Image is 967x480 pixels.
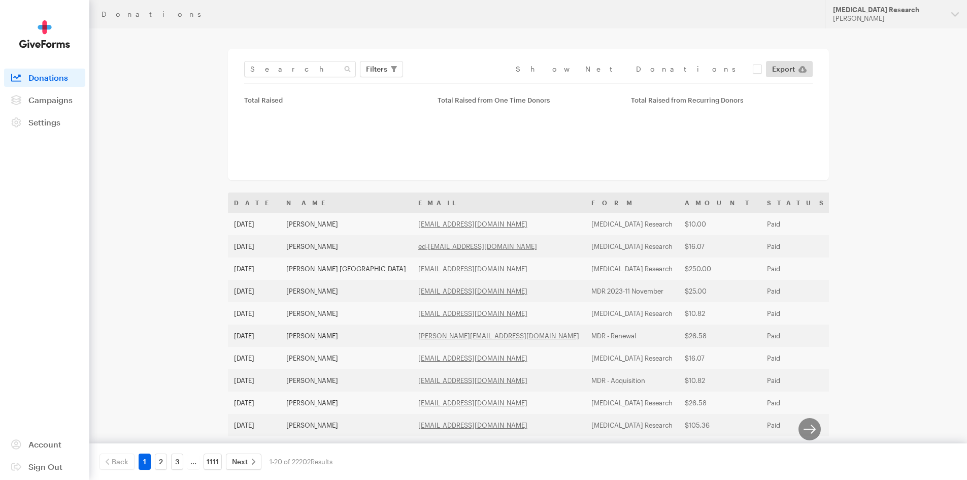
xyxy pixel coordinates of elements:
[679,325,761,347] td: $26.58
[4,69,85,87] a: Donations
[155,454,167,470] a: 2
[766,61,813,77] a: Export
[761,369,836,392] td: Paid
[761,213,836,235] td: Paid
[232,456,248,468] span: Next
[4,435,85,454] a: Account
[228,436,280,459] td: [DATE]
[228,325,280,347] td: [DATE]
[228,414,280,436] td: [DATE]
[418,354,527,362] a: [EMAIL_ADDRESS][DOMAIN_NAME]
[679,392,761,414] td: $26.58
[226,454,261,470] a: Next
[761,436,836,459] td: Paid
[28,95,73,105] span: Campaigns
[679,369,761,392] td: $10.82
[280,258,412,280] td: [PERSON_NAME] [GEOGRAPHIC_DATA]
[418,421,527,429] a: [EMAIL_ADDRESS][DOMAIN_NAME]
[679,193,761,213] th: Amount
[228,258,280,280] td: [DATE]
[280,369,412,392] td: [PERSON_NAME]
[280,302,412,325] td: [PERSON_NAME]
[679,280,761,302] td: $25.00
[833,14,943,23] div: [PERSON_NAME]
[585,213,679,235] td: [MEDICAL_DATA] Research
[585,235,679,258] td: [MEDICAL_DATA] Research
[280,213,412,235] td: [PERSON_NAME]
[228,213,280,235] td: [DATE]
[585,258,679,280] td: [MEDICAL_DATA] Research
[171,454,183,470] a: 3
[761,193,836,213] th: Status
[679,347,761,369] td: $16.07
[311,458,332,466] span: Results
[418,399,527,407] a: [EMAIL_ADDRESS][DOMAIN_NAME]
[679,436,761,459] td: $5.00
[761,280,836,302] td: Paid
[244,61,356,77] input: Search Name & Email
[418,376,527,385] a: [EMAIL_ADDRESS][DOMAIN_NAME]
[761,347,836,369] td: Paid
[761,235,836,258] td: Paid
[761,392,836,414] td: Paid
[418,265,527,273] a: [EMAIL_ADDRESS][DOMAIN_NAME]
[585,280,679,302] td: MDR 2023-11 November
[28,439,61,449] span: Account
[28,117,60,127] span: Settings
[4,91,85,109] a: Campaigns
[679,213,761,235] td: $10.00
[244,96,425,104] div: Total Raised
[761,414,836,436] td: Paid
[228,193,280,213] th: Date
[280,414,412,436] td: [PERSON_NAME]
[585,193,679,213] th: Form
[280,325,412,347] td: [PERSON_NAME]
[4,113,85,132] a: Settings
[585,347,679,369] td: [MEDICAL_DATA] Research
[772,63,795,75] span: Export
[270,454,332,470] div: 1-20 of 22202
[585,302,679,325] td: [MEDICAL_DATA] Research
[438,96,619,104] div: Total Raised from One Time Donors
[228,369,280,392] td: [DATE]
[412,193,585,213] th: Email
[679,235,761,258] td: $16.07
[280,193,412,213] th: Name
[585,414,679,436] td: [MEDICAL_DATA] Research
[360,61,403,77] button: Filters
[228,347,280,369] td: [DATE]
[228,280,280,302] td: [DATE]
[228,235,280,258] td: [DATE]
[585,392,679,414] td: [MEDICAL_DATA] Research
[4,458,85,476] a: Sign Out
[280,436,412,459] td: [PERSON_NAME]
[280,235,412,258] td: [PERSON_NAME]
[418,309,527,317] a: [EMAIL_ADDRESS][DOMAIN_NAME]
[679,258,761,280] td: $250.00
[280,280,412,302] td: [PERSON_NAME]
[585,369,679,392] td: MDR - Acquisition
[418,220,527,228] a: [EMAIL_ADDRESS][DOMAIN_NAME]
[28,462,62,471] span: Sign Out
[679,302,761,325] td: $10.82
[418,242,537,250] a: ed-[EMAIL_ADDRESS][DOMAIN_NAME]
[204,454,222,470] a: 1111
[280,392,412,414] td: [PERSON_NAME]
[366,63,387,75] span: Filters
[761,258,836,280] td: Paid
[833,6,943,14] div: [MEDICAL_DATA] Research
[585,436,679,459] td: [MEDICAL_DATA] Research
[418,287,527,295] a: [EMAIL_ADDRESS][DOMAIN_NAME]
[679,414,761,436] td: $105.36
[28,73,68,82] span: Donations
[761,302,836,325] td: Paid
[631,96,812,104] div: Total Raised from Recurring Donors
[228,392,280,414] td: [DATE]
[585,325,679,347] td: MDR - Renewal
[418,332,579,340] a: [PERSON_NAME][EMAIL_ADDRESS][DOMAIN_NAME]
[280,347,412,369] td: [PERSON_NAME]
[19,20,70,48] img: GiveForms
[228,302,280,325] td: [DATE]
[761,325,836,347] td: Paid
